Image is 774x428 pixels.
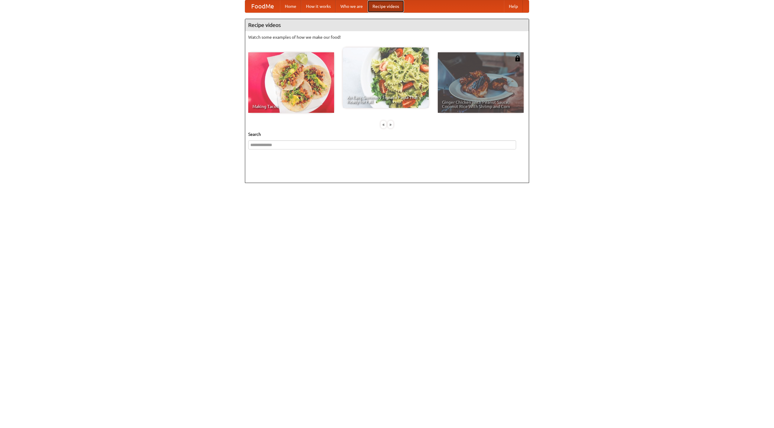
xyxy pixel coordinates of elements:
div: » [388,121,393,128]
h5: Search [248,131,526,137]
a: FoodMe [245,0,280,12]
a: Home [280,0,301,12]
a: Recipe videos [368,0,404,12]
span: Making Tacos [252,104,330,109]
p: Watch some examples of how we make our food! [248,34,526,40]
span: An Easy, Summery Tomato Pasta That's Ready for Fall [347,95,424,104]
a: Who we are [336,0,368,12]
a: How it works [301,0,336,12]
a: Help [504,0,523,12]
div: « [381,121,386,128]
a: Making Tacos [248,52,334,113]
a: An Easy, Summery Tomato Pasta That's Ready for Fall [343,47,429,108]
img: 483408.png [515,55,521,61]
h4: Recipe videos [245,19,529,31]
